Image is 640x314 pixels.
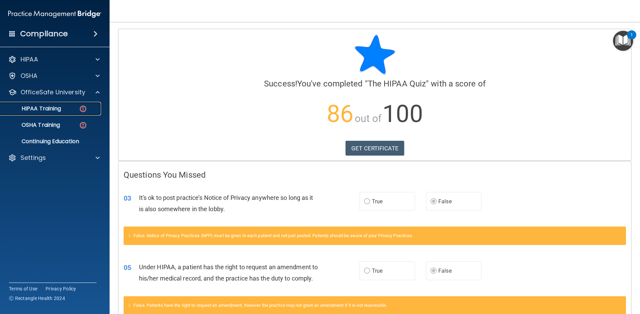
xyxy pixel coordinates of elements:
[79,121,87,129] img: danger-circle.6113f641.png
[364,199,370,204] input: True
[613,31,633,51] button: Open Resource Center, 1 new notification
[364,269,370,274] input: True
[134,233,413,238] span: False. Notice of Privacy Practices (NPP) must be given to each patient and not just posted. Patie...
[4,105,61,112] p: HIPAA Training
[4,138,98,145] p: Continuing Education
[8,88,100,96] a: OfficeSafe University
[430,269,437,274] input: False
[9,295,65,302] span: Ⓒ Rectangle Health 2024
[430,199,437,204] input: False
[346,141,404,156] a: GET CERTIFICATE
[20,29,68,39] h4: Compliance
[134,303,387,308] span: False. Patients have the right to request an amendment, however the practice may not grant an ame...
[9,285,37,292] a: Terms of Use
[264,79,297,88] span: Success!
[21,88,85,96] p: OfficeSafe University
[124,79,626,88] h4: You've completed " " with a score of
[8,72,100,80] a: OSHA
[8,7,101,21] img: PMB logo
[21,55,38,64] p: HIPAA
[79,105,87,113] img: danger-circle.6113f641.png
[139,263,318,282] span: Under HIPAA, a patient has the right to request an amendment to his/her medical record, and the p...
[21,154,46,162] p: Settings
[372,268,382,274] span: True
[8,55,100,64] a: HIPAA
[327,100,353,128] span: 86
[8,154,100,162] a: Settings
[124,194,131,202] span: 03
[438,198,452,205] span: False
[372,198,382,205] span: True
[630,35,633,44] div: 1
[368,79,426,88] span: The HIPAA Quiz
[139,194,313,213] span: It's ok to post practice’s Notice of Privacy anywhere so long as it is also somewhere in the lobby.
[355,112,382,124] span: out of
[46,285,76,292] a: Privacy Policy
[124,263,131,272] span: 05
[4,122,60,128] p: OSHA Training
[382,100,423,128] span: 100
[21,72,38,80] p: OSHA
[124,170,626,179] h4: Questions You Missed
[438,268,452,274] span: False
[354,34,396,75] img: blue-star-rounded.9d042014.png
